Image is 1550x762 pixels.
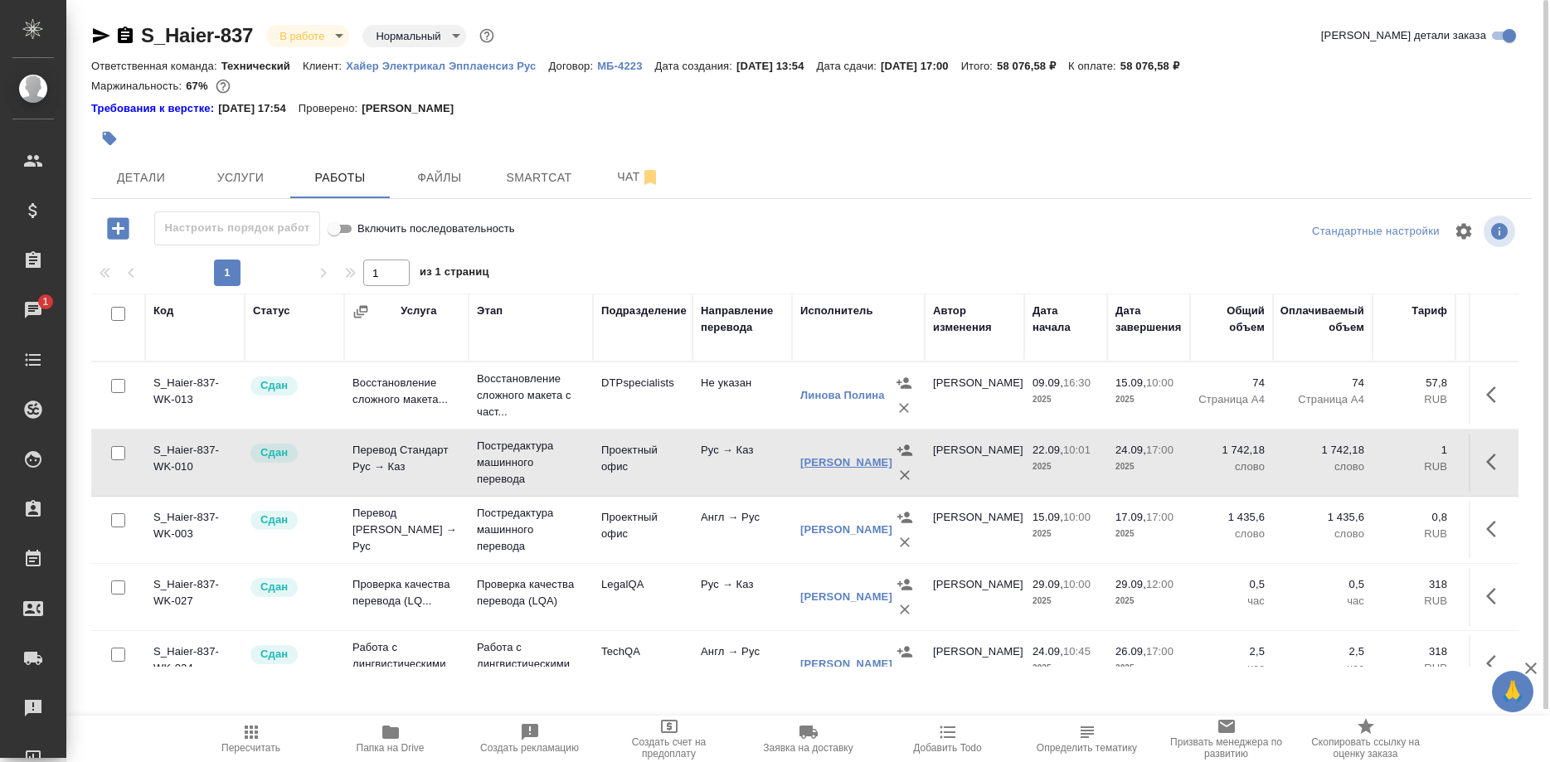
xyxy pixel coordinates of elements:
[1033,578,1063,590] p: 29.09,
[145,501,245,559] td: S_Haier-837-WK-003
[1492,671,1533,712] button: 🙏
[212,75,234,97] button: 16107.46 RUB;
[1063,645,1091,658] p: 10:45
[477,438,585,488] p: Постредактура машинного перевода
[1464,391,1538,408] p: RUB
[260,646,288,663] p: Сдан
[1198,375,1265,391] p: 74
[1115,526,1182,542] p: 2025
[692,366,792,425] td: Не указан
[1198,660,1265,677] p: час
[1484,216,1518,247] span: Посмотреть информацию
[593,434,692,492] td: Проектный офис
[1146,578,1173,590] p: 12:00
[593,501,692,559] td: Проектный офис
[892,639,917,664] button: Назначить
[892,530,917,555] button: Удалить
[371,29,445,43] button: Нормальный
[260,579,288,595] p: Сдан
[218,100,299,117] p: [DATE] 17:54
[477,576,585,609] p: Проверка качества перевода (LQA)
[1068,60,1120,72] p: К оплате:
[1115,444,1146,456] p: 24.09,
[800,456,892,468] a: [PERSON_NAME]
[476,25,498,46] button: Доп статусы указывают на важность/срочность заказа
[1381,509,1447,526] p: 0,8
[892,371,916,396] button: Назначить
[186,80,211,92] p: 67%
[800,658,892,670] a: [PERSON_NAME]
[1115,645,1146,658] p: 26.09,
[817,60,881,72] p: Дата сдачи:
[1464,593,1538,609] p: RUB
[91,80,186,92] p: Маржинальность:
[1033,645,1063,658] p: 24.09,
[1198,576,1265,593] p: 0,5
[1033,376,1063,389] p: 09.09,
[91,100,218,117] a: Требования к верстке:
[597,60,654,72] p: МБ-4223
[1281,375,1364,391] p: 74
[249,442,336,464] div: Менеджер проверил работу исполнителя, передает ее на следующий этап
[91,26,111,46] button: Скопировать ссылку для ЯМессенджера
[1146,511,1173,523] p: 17:00
[201,167,280,188] span: Услуги
[153,303,173,319] div: Код
[925,635,1024,693] td: [PERSON_NAME]
[477,371,585,420] p: Восстановление сложного макета с част...
[881,60,961,72] p: [DATE] 17:00
[1063,444,1091,456] p: 10:01
[599,167,678,187] span: Чат
[145,568,245,626] td: S_Haier-837-WK-027
[1381,593,1447,609] p: RUB
[1464,442,1538,459] p: 1 742,18
[800,590,892,603] a: [PERSON_NAME]
[1464,660,1538,677] p: RUB
[101,167,181,188] span: Детали
[892,396,916,420] button: Удалить
[477,639,585,689] p: Работа с лингвистическими ресурсами (...
[925,366,1024,425] td: [PERSON_NAME]
[1321,27,1486,44] span: [PERSON_NAME] детали заказа
[344,497,469,563] td: Перевод [PERSON_NAME] → Рус
[1115,511,1146,523] p: 17.09,
[303,60,346,72] p: Клиент:
[344,366,469,425] td: Восстановление сложного макета...
[1281,526,1364,542] p: слово
[1281,509,1364,526] p: 1 435,6
[1033,511,1063,523] p: 15.09,
[925,434,1024,492] td: [PERSON_NAME]
[145,635,245,693] td: S_Haier-837-WK-024
[400,167,479,188] span: Файлы
[1033,459,1099,475] p: 2025
[300,167,380,188] span: Работы
[692,635,792,693] td: Англ → Рус
[1198,303,1265,336] div: Общий объем
[1381,459,1447,475] p: RUB
[1146,645,1173,658] p: 17:00
[800,389,885,401] a: Линова Полина
[1198,593,1265,609] p: час
[593,635,692,693] td: TechQA
[1412,303,1447,319] div: Тариф
[1308,219,1444,245] div: split button
[655,60,736,72] p: Дата создания:
[1115,303,1182,336] div: Дата завершения
[1115,376,1146,389] p: 15.09,
[1115,459,1182,475] p: 2025
[892,572,917,597] button: Назначить
[1464,375,1538,391] p: 4 277,2
[145,366,245,425] td: S_Haier-837-WK-013
[1033,593,1099,609] p: 2025
[892,438,917,463] button: Назначить
[1146,376,1173,389] p: 10:00
[420,262,489,286] span: из 1 страниц
[925,501,1024,559] td: [PERSON_NAME]
[1198,442,1265,459] p: 1 742,18
[1476,442,1516,482] button: Здесь прячутся важные кнопки
[1381,442,1447,459] p: 1
[91,60,221,72] p: Ответственная команда:
[357,221,515,237] span: Включить последовательность
[32,294,58,310] span: 1
[1381,660,1447,677] p: RUB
